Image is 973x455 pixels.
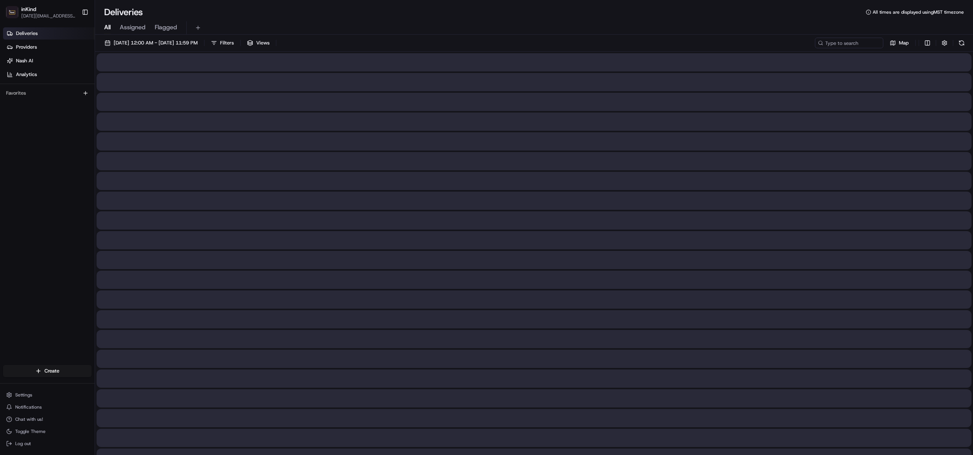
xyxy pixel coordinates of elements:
button: Filters [208,38,237,48]
span: Settings [15,392,32,398]
button: Views [244,38,273,48]
span: Log out [15,441,31,447]
span: Map [899,40,909,46]
span: Assigned [120,23,146,32]
span: Views [256,40,269,46]
button: inKindinKind[DATE][EMAIL_ADDRESS][DOMAIN_NAME] [3,3,79,21]
button: Log out [3,438,92,449]
span: Flagged [155,23,177,32]
button: Map [886,38,912,48]
span: All times are displayed using MST timezone [873,9,964,15]
span: Providers [16,44,37,51]
span: Analytics [16,71,37,78]
span: Nash AI [16,57,33,64]
a: Providers [3,41,95,53]
a: Nash AI [3,55,95,67]
span: Deliveries [16,30,38,37]
button: [DATE][EMAIL_ADDRESS][DOMAIN_NAME] [21,13,76,19]
button: Chat with us! [3,414,92,425]
button: inKind [21,5,36,13]
span: Filters [220,40,234,46]
button: Settings [3,390,92,400]
button: Create [3,365,92,377]
a: Deliveries [3,27,95,40]
input: Type to search [815,38,883,48]
span: All [104,23,111,32]
span: Notifications [15,404,42,410]
a: Analytics [3,68,95,81]
button: Toggle Theme [3,426,92,437]
span: Toggle Theme [15,428,46,434]
span: [DATE] 12:00 AM - [DATE] 11:59 PM [114,40,198,46]
button: Refresh [956,38,967,48]
div: Favorites [3,87,92,99]
span: Create [44,368,59,374]
h1: Deliveries [104,6,143,18]
button: [DATE] 12:00 AM - [DATE] 11:59 PM [101,38,201,48]
span: Chat with us! [15,416,43,422]
button: Notifications [3,402,92,412]
img: inKind [6,6,18,18]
